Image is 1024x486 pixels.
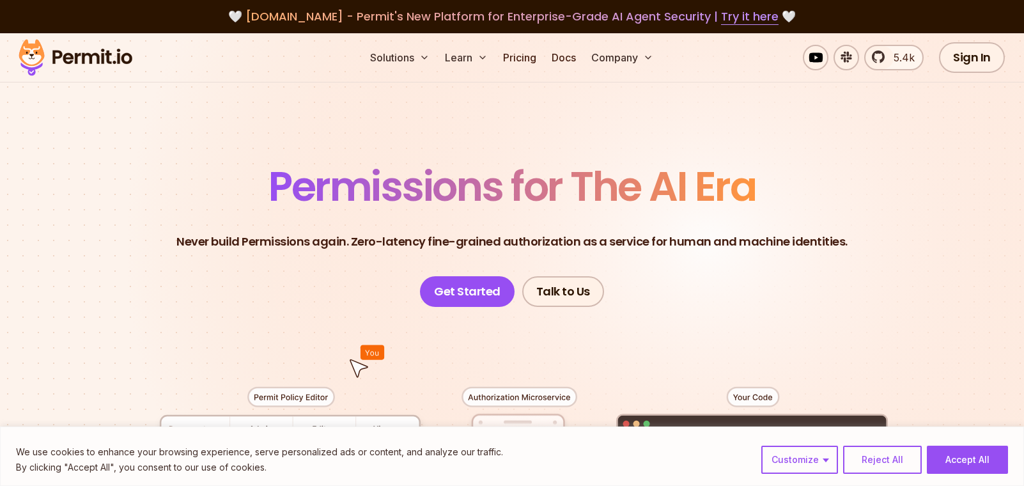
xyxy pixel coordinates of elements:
p: By clicking "Accept All", you consent to our use of cookies. [16,460,503,475]
button: Solutions [365,45,435,70]
a: Try it here [721,8,779,25]
button: Customize [761,446,838,474]
div: 🤍 🤍 [31,8,993,26]
a: Get Started [420,276,515,307]
a: 5.4k [864,45,924,70]
img: Permit logo [13,36,138,79]
p: We use cookies to enhance your browsing experience, serve personalized ads or content, and analyz... [16,444,503,460]
span: [DOMAIN_NAME] - Permit's New Platform for Enterprise-Grade AI Agent Security | [245,8,779,24]
button: Accept All [927,446,1008,474]
button: Reject All [843,446,922,474]
a: Docs [547,45,581,70]
button: Learn [440,45,493,70]
span: Permissions for The AI Era [268,158,756,215]
button: Company [586,45,658,70]
a: Talk to Us [522,276,604,307]
a: Sign In [939,42,1005,73]
p: Never build Permissions again. Zero-latency fine-grained authorization as a service for human and... [176,233,848,251]
span: 5.4k [886,50,915,65]
a: Pricing [498,45,541,70]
